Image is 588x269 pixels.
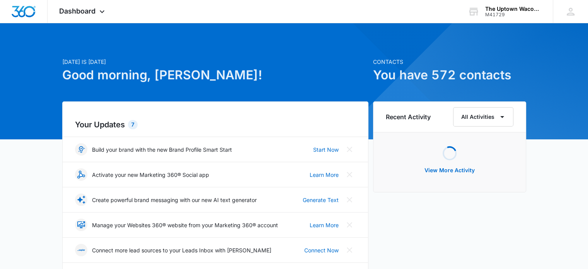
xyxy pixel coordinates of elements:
p: Contacts [373,58,526,66]
p: Connect more lead sources to your Leads Inbox with [PERSON_NAME] [92,246,271,254]
p: Build your brand with the new Brand Profile Smart Start [92,146,232,154]
button: Close [343,143,356,156]
h1: Good morning, [PERSON_NAME]! [62,66,368,84]
a: Start Now [313,146,339,154]
button: Close [343,168,356,181]
div: account name [485,6,542,12]
a: Learn More [310,221,339,229]
p: [DATE] is [DATE] [62,58,368,66]
h6: Recent Activity [386,112,431,122]
button: Close [343,244,356,256]
span: Dashboard [59,7,95,15]
p: Manage your Websites 360® website from your Marketing 360® account [92,221,278,229]
p: Activate your new Marketing 360® Social app [92,171,209,179]
a: Learn More [310,171,339,179]
button: View More Activity [417,161,482,180]
a: Generate Text [303,196,339,204]
div: 7 [128,120,138,129]
button: All Activities [453,107,513,127]
h2: Your Updates [75,119,356,130]
div: account id [485,12,542,17]
button: Close [343,219,356,231]
a: Connect Now [304,246,339,254]
p: Create powerful brand messaging with our new AI text generator [92,196,257,204]
h1: You have 572 contacts [373,66,526,84]
button: Close [343,194,356,206]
